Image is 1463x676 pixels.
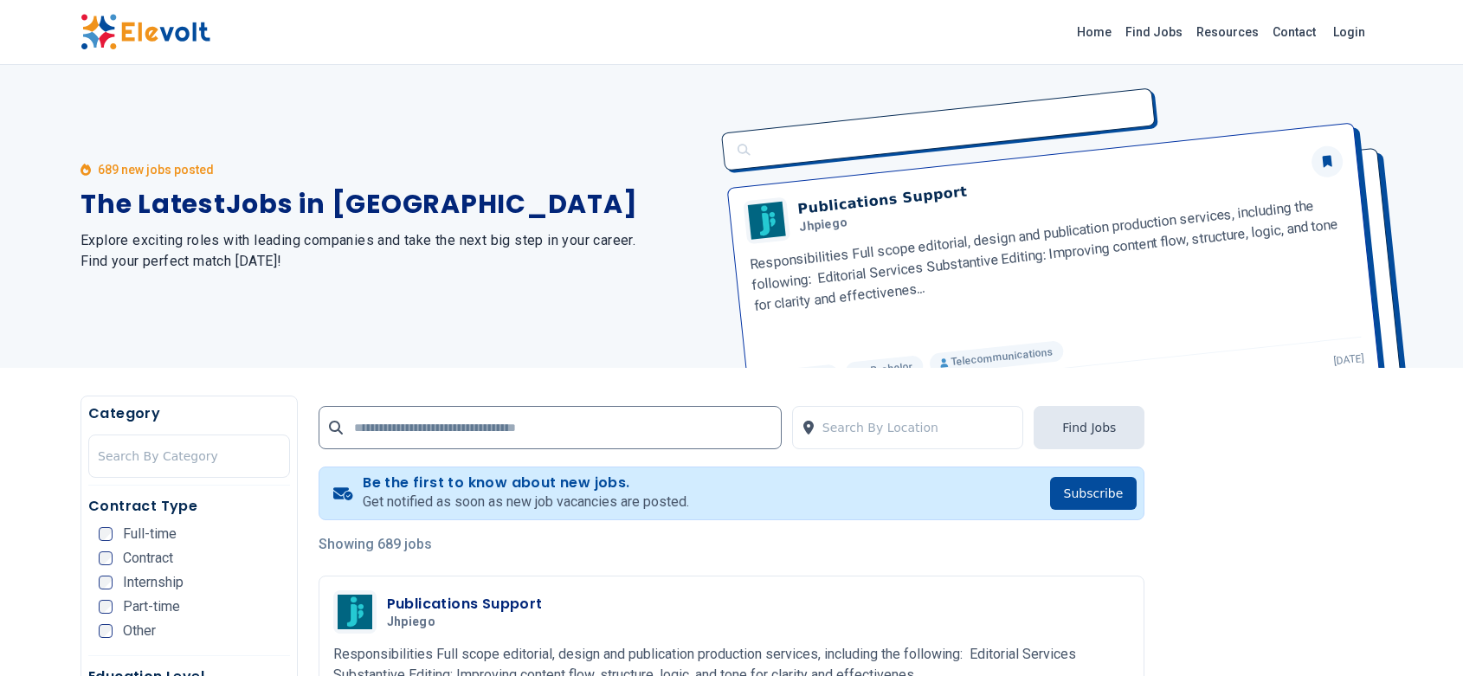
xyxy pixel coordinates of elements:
span: Part-time [123,600,180,614]
a: Login [1323,15,1376,49]
img: Jhpiego [338,595,372,629]
a: Home [1070,18,1118,46]
h5: Contract Type [88,496,290,517]
a: Contact [1266,18,1323,46]
h4: Be the first to know about new jobs. [363,474,689,492]
span: Jhpiego [387,615,435,630]
h1: The Latest Jobs in [GEOGRAPHIC_DATA] [81,189,711,220]
a: Resources [1189,18,1266,46]
p: Get notified as soon as new job vacancies are posted. [363,492,689,512]
p: 689 new jobs posted [98,161,214,178]
p: Showing 689 jobs [319,534,1145,555]
span: Full-time [123,527,177,541]
span: Contract [123,551,173,565]
img: Elevolt [81,14,210,50]
h5: Category [88,403,290,424]
input: Internship [99,576,113,589]
h2: Explore exciting roles with leading companies and take the next big step in your career. Find you... [81,230,711,272]
button: Find Jobs [1034,406,1144,449]
input: Other [99,624,113,638]
h3: Publications Support [387,594,543,615]
span: Internship [123,576,184,589]
input: Contract [99,551,113,565]
input: Part-time [99,600,113,614]
span: Other [123,624,156,638]
input: Full-time [99,527,113,541]
button: Subscribe [1050,477,1138,510]
a: Find Jobs [1118,18,1189,46]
